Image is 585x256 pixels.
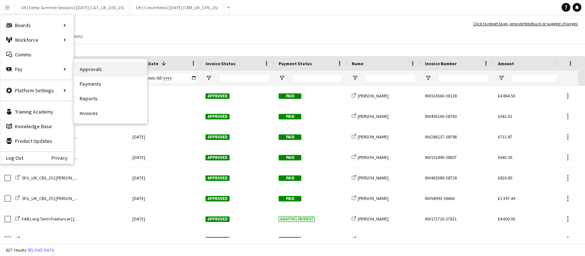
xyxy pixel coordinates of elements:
input: Invoice Date Filter Input [146,74,197,82]
span: Approved [205,216,230,222]
a: Invoices [74,106,147,120]
div: [DATE] [128,147,201,167]
button: Open Filter Menu [352,75,358,81]
a: Comms [64,31,86,41]
span: £1 397.49 [498,196,515,201]
span: [PERSON_NAME] [358,134,389,140]
span: Name [352,61,363,66]
span: NFG_UK_50C_25 | [PERSON_NAME] [22,237,87,242]
button: Open Filter Menu [425,75,431,81]
span: Paid [279,237,301,242]
div: [DATE] [128,188,201,208]
span: Paid [279,196,301,201]
span: £4 600.00 [498,216,515,222]
span: Paid [279,134,301,140]
span: £990.33 [498,237,512,242]
span: Awaiting payment [279,216,315,222]
a: SFG_UK_CBS_25 | [PERSON_NAME] [15,196,87,201]
span: [PERSON_NAME] [358,216,389,222]
div: Boards [0,18,73,33]
div: INV465389-38728 [420,168,494,188]
button: Open Filter Menu [279,75,285,81]
span: Amount [498,61,514,66]
span: Approved [205,93,230,99]
a: Privacy [52,155,73,161]
div: INV495160-38760 [420,106,494,126]
span: Payment Status [279,61,312,66]
span: Invoice Number [425,61,457,66]
input: Invoice Status Filter Input [219,74,270,82]
button: UK | Creamfields | [DATE] (CRM_UK_CFN_25) [130,0,224,15]
span: £731.87 [498,134,512,140]
span: Approved [205,134,230,140]
span: Paid [279,93,301,99]
a: NFG_UK_50C_25 | [PERSON_NAME] [15,237,87,242]
div: INV326560-38128 [420,86,494,106]
div: Platform Settings [0,83,73,98]
span: Comms [67,33,83,40]
a: SFG_UK_CBS_25 | [PERSON_NAME] [15,175,87,181]
span: FAB Long Term Freelancer | [DATE] | [PERSON_NAME] [22,216,120,222]
button: Reload data [26,246,56,254]
div: INV54993-38664 [420,188,494,208]
button: Open Filter Menu [498,75,505,81]
span: £4 864.50 [498,93,515,99]
a: Log Out [0,155,23,161]
a: Comms [0,47,73,62]
span: Approved [205,155,230,160]
div: [DATE] [128,229,201,249]
span: Approved [205,196,230,201]
input: Name Filter Input [365,74,416,82]
div: [DATE] [128,106,201,126]
div: [DATE] [128,86,201,106]
a: Product Updates [0,134,73,148]
input: Amount Filter Input [511,74,562,82]
div: INV463424-37951 [420,229,494,249]
button: Open Filter Menu [205,75,212,81]
span: Paid [279,175,301,181]
a: Click to report bugs, provide feedback or suggest changes [473,21,578,27]
span: [PERSON_NAME] [358,175,389,181]
span: SFG_UK_CBS_25 | [PERSON_NAME] [22,196,87,201]
span: £643.36 [498,155,512,160]
div: INV286137-38798 [420,127,494,147]
a: Knowledge Base [0,119,73,134]
div: Pay [0,62,73,77]
div: [DATE] [128,127,201,147]
div: [DATE] [128,168,201,188]
div: INV172726-37631 [420,209,494,229]
span: Approved [205,175,230,181]
span: [PERSON_NAME] [358,114,389,119]
a: Approvals [74,62,147,77]
span: [PERSON_NAME] [358,93,389,99]
a: Reports [74,91,147,106]
span: Paid [279,114,301,119]
a: FAB Long Term Freelancer | [DATE] | [PERSON_NAME] [15,216,120,222]
a: Payments [74,77,147,91]
div: [DATE] [128,209,201,229]
span: SFG_UK_CBS_25 | [PERSON_NAME] [22,175,87,181]
a: Training Academy [0,104,73,119]
input: Invoice Number Filter Input [438,74,489,82]
span: [PERSON_NAME] [358,237,389,242]
span: £541.61 [498,114,512,119]
span: Invoice Status [205,61,235,66]
span: [PERSON_NAME] [358,155,389,160]
div: Workforce [0,33,73,47]
span: £820.85 [498,175,512,181]
span: [PERSON_NAME] [358,196,389,201]
div: INV101490-38657 [420,147,494,167]
span: Approved [205,114,230,119]
button: UK | Derby Summer Sessions | [DATE] (C&T_UK_DSS_25) [15,0,130,15]
span: Paid [279,155,301,160]
span: Approved [205,237,230,242]
span: Workforce ID [88,58,115,69]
